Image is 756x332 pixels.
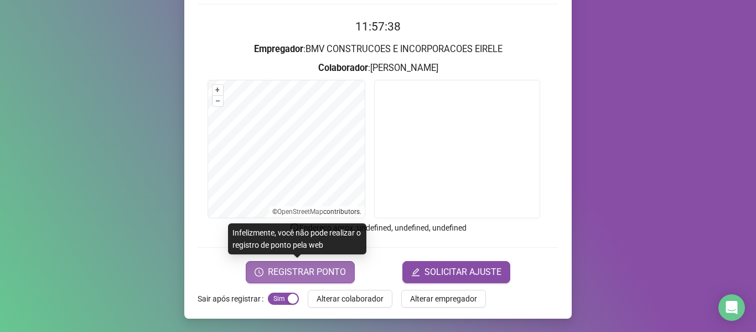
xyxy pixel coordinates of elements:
h3: : [PERSON_NAME] [198,61,558,75]
label: Sair após registrar [198,290,268,308]
span: REGISTRAR PONTO [268,265,346,279]
span: Alterar empregador [410,293,477,305]
p: Endereço aprox. : undefined, undefined, undefined [198,222,558,234]
button: REGISTRAR PONTO [246,261,355,283]
div: Open Intercom Messenger [718,294,745,321]
time: 11:57:38 [355,20,401,33]
a: OpenStreetMap [277,208,323,216]
span: SOLICITAR AJUSTE [424,265,501,279]
span: clock-circle [255,268,263,277]
button: editSOLICITAR AJUSTE [402,261,510,283]
li: © contributors. [272,208,361,216]
button: Alterar colaborador [308,290,392,308]
button: Alterar empregador [401,290,486,308]
button: + [213,85,223,95]
span: Alterar colaborador [317,293,384,305]
h3: : BMV CONSTRUCOES E INCORPORACOES EIRELE [198,42,558,57]
span: edit [411,268,420,277]
strong: Colaborador [318,63,368,73]
div: Infelizmente, você não pode realizar o registro de ponto pela web [228,223,366,254]
span: info-circle [289,222,299,232]
button: – [213,96,223,106]
strong: Empregador [254,44,303,54]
